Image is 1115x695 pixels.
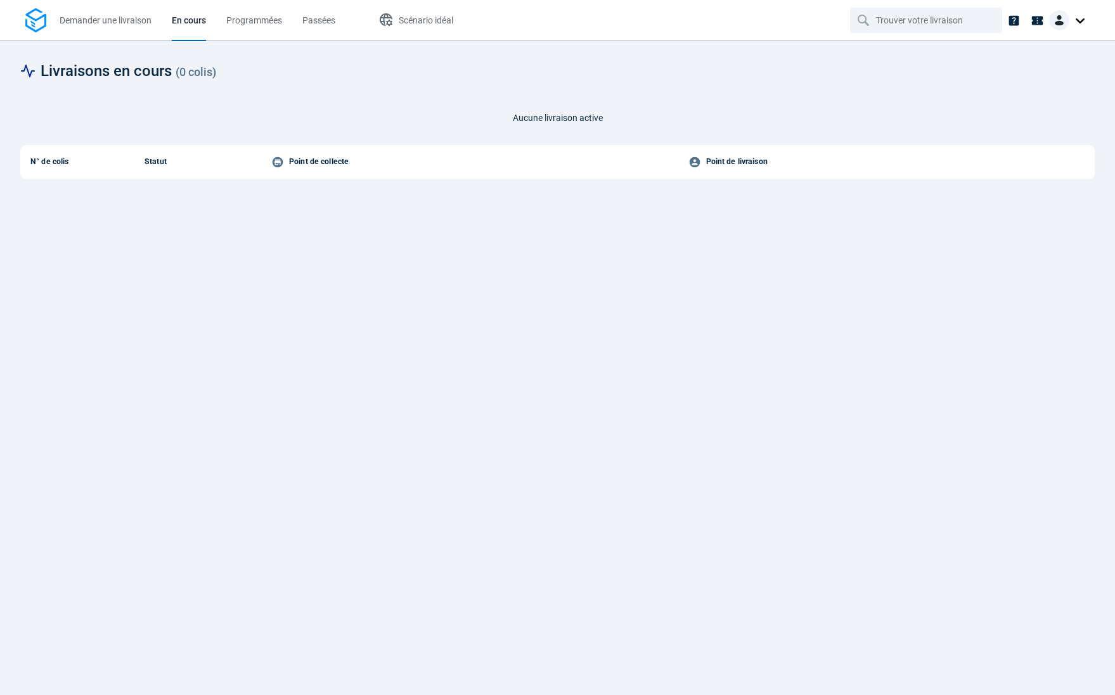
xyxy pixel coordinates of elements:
span: Demander une livraison [60,15,151,25]
img: Client [1049,10,1069,30]
input: Trouver votre livraison [876,8,979,32]
span: ( 0 colis ) [176,65,216,79]
div: Point de collecte [271,155,668,169]
th: Statut [134,145,261,179]
span: Passées [302,15,335,25]
img: Logo [25,8,46,33]
th: N° de colis [20,145,134,179]
div: Point de livraison [688,155,1085,169]
span: Livraisons en cours [41,61,216,81]
span: Programmées [226,15,282,25]
span: Scénario idéal [399,15,453,25]
span: Aucune livraison active [513,113,603,123]
span: En cours [172,15,206,25]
